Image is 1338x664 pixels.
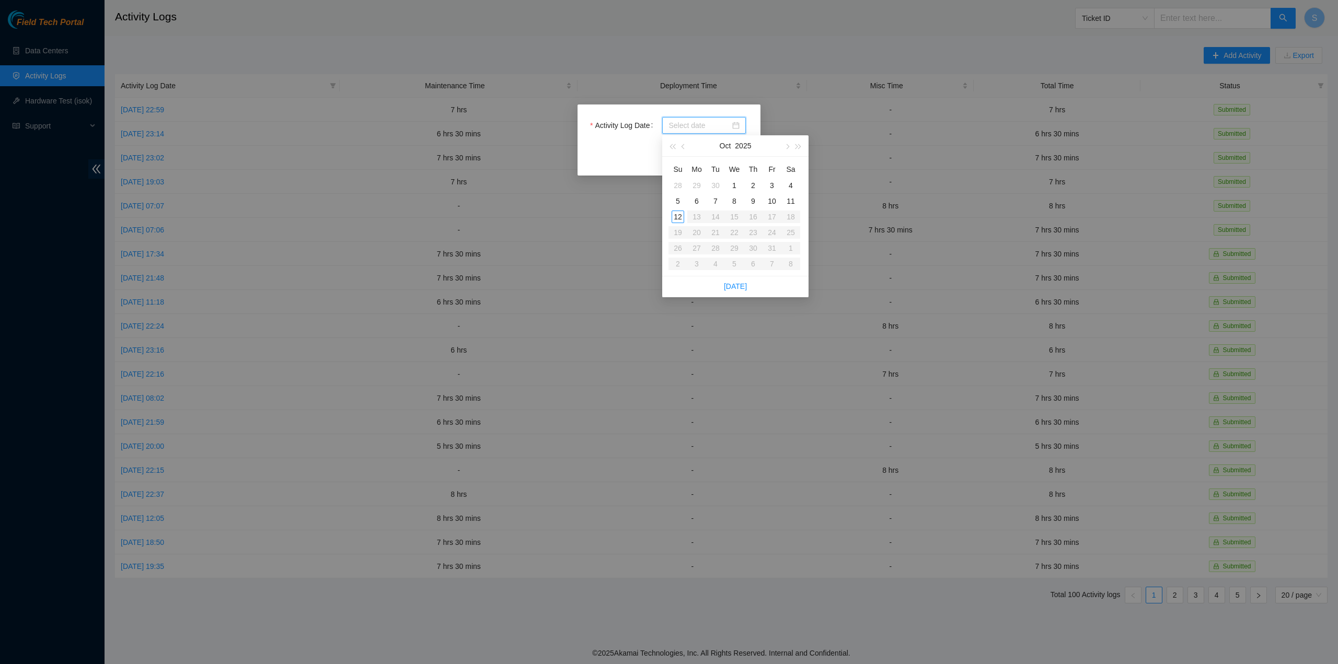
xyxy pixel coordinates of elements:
[725,193,744,209] td: 2025-10-08
[706,161,725,178] th: Tu
[781,178,800,193] td: 2025-10-04
[709,195,722,207] div: 7
[744,161,763,178] th: Th
[668,161,687,178] th: Su
[672,179,684,192] div: 28
[725,178,744,193] td: 2025-10-01
[763,193,781,209] td: 2025-10-10
[744,178,763,193] td: 2025-10-02
[785,195,797,207] div: 11
[747,179,759,192] div: 2
[747,195,759,207] div: 9
[668,209,687,225] td: 2025-10-12
[763,161,781,178] th: Fr
[690,179,703,192] div: 29
[724,282,747,290] a: [DATE]
[687,161,706,178] th: Mo
[720,135,731,156] button: Oct
[781,161,800,178] th: Sa
[687,193,706,209] td: 2025-10-06
[668,193,687,209] td: 2025-10-05
[590,117,657,134] label: Activity Log Date
[766,179,778,192] div: 3
[735,135,751,156] button: 2025
[728,179,741,192] div: 1
[781,193,800,209] td: 2025-10-11
[728,195,741,207] div: 8
[687,178,706,193] td: 2025-09-29
[766,195,778,207] div: 10
[763,178,781,193] td: 2025-10-03
[672,211,684,223] div: 12
[785,179,797,192] div: 4
[706,178,725,193] td: 2025-09-30
[709,179,722,192] div: 30
[744,193,763,209] td: 2025-10-09
[668,178,687,193] td: 2025-09-28
[706,193,725,209] td: 2025-10-07
[690,195,703,207] div: 6
[668,120,730,131] input: Activity Log Date
[725,161,744,178] th: We
[672,195,684,207] div: 5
